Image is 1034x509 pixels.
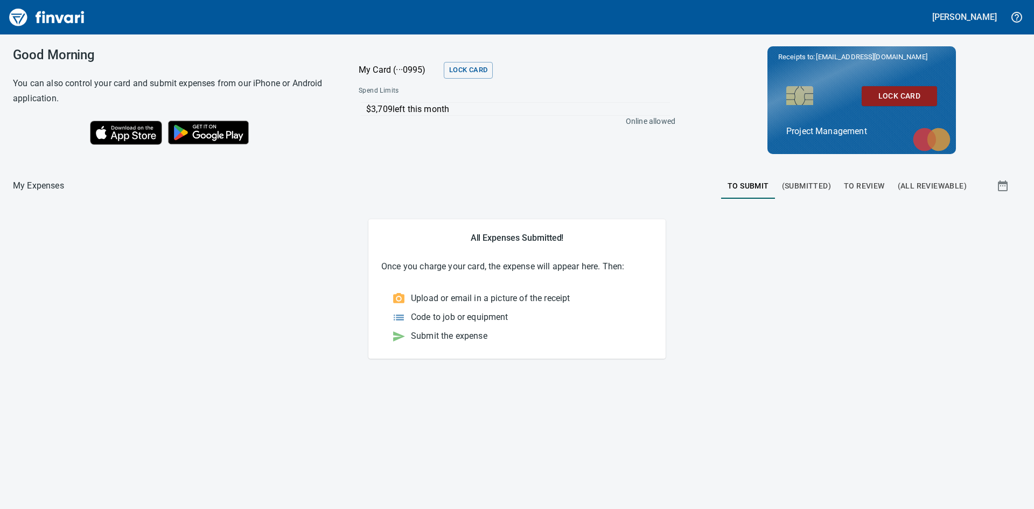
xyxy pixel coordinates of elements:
span: To Submit [728,179,769,193]
p: Code to job or equipment [411,311,508,324]
p: Once you charge your card, the expense will appear here. Then: [381,260,653,273]
span: Lock Card [449,64,487,76]
h5: [PERSON_NAME] [932,11,997,23]
p: $3,709 left this month [366,103,670,116]
p: Project Management [786,125,937,138]
p: Online allowed [350,116,675,127]
p: My Card (···0995) [359,64,439,76]
img: mastercard.svg [907,122,956,157]
p: Submit the expense [411,330,487,343]
h3: Good Morning [13,47,332,62]
span: (Submitted) [782,179,831,193]
button: Show transactions within a particular date range [987,173,1021,199]
span: Spend Limits [359,86,536,96]
span: To Review [844,179,885,193]
span: [EMAIL_ADDRESS][DOMAIN_NAME] [815,52,928,62]
span: (All Reviewable) [898,179,967,193]
img: Download on the App Store [90,121,162,145]
h5: All Expenses Submitted! [381,232,653,243]
nav: breadcrumb [13,179,64,192]
button: [PERSON_NAME] [930,9,1000,25]
h6: You can also control your card and submit expenses from our iPhone or Android application. [13,76,332,106]
p: Receipts to: [778,52,945,62]
button: Lock Card [862,86,937,106]
p: My Expenses [13,179,64,192]
button: Lock Card [444,62,493,79]
img: Get it on Google Play [162,115,255,150]
span: Lock Card [870,89,928,103]
p: Upload or email in a picture of the receipt [411,292,570,305]
img: Finvari [6,4,87,30]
